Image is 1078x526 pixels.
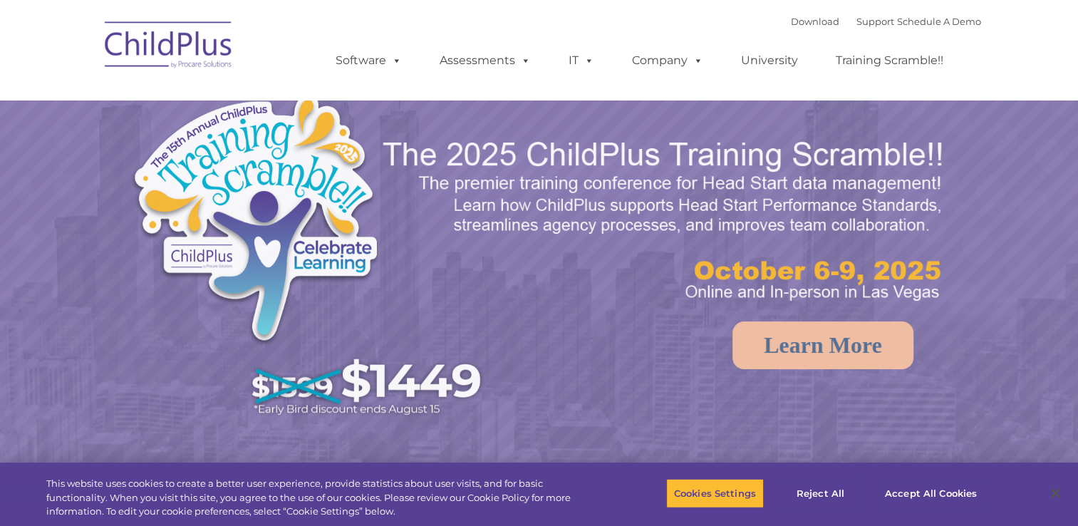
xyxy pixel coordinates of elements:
[321,46,416,75] a: Software
[856,16,894,27] a: Support
[877,478,985,508] button: Accept All Cookies
[791,16,981,27] font: |
[425,46,545,75] a: Assessments
[776,478,865,508] button: Reject All
[198,153,259,163] span: Phone number
[897,16,981,27] a: Schedule A Demo
[822,46,958,75] a: Training Scramble!!
[554,46,608,75] a: IT
[98,11,240,83] img: ChildPlus by Procare Solutions
[198,94,242,105] span: Last name
[1040,478,1071,509] button: Close
[666,478,764,508] button: Cookies Settings
[727,46,812,75] a: University
[791,16,839,27] a: Download
[732,321,913,369] a: Learn More
[618,46,717,75] a: Company
[46,477,593,519] div: This website uses cookies to create a better user experience, provide statistics about user visit...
